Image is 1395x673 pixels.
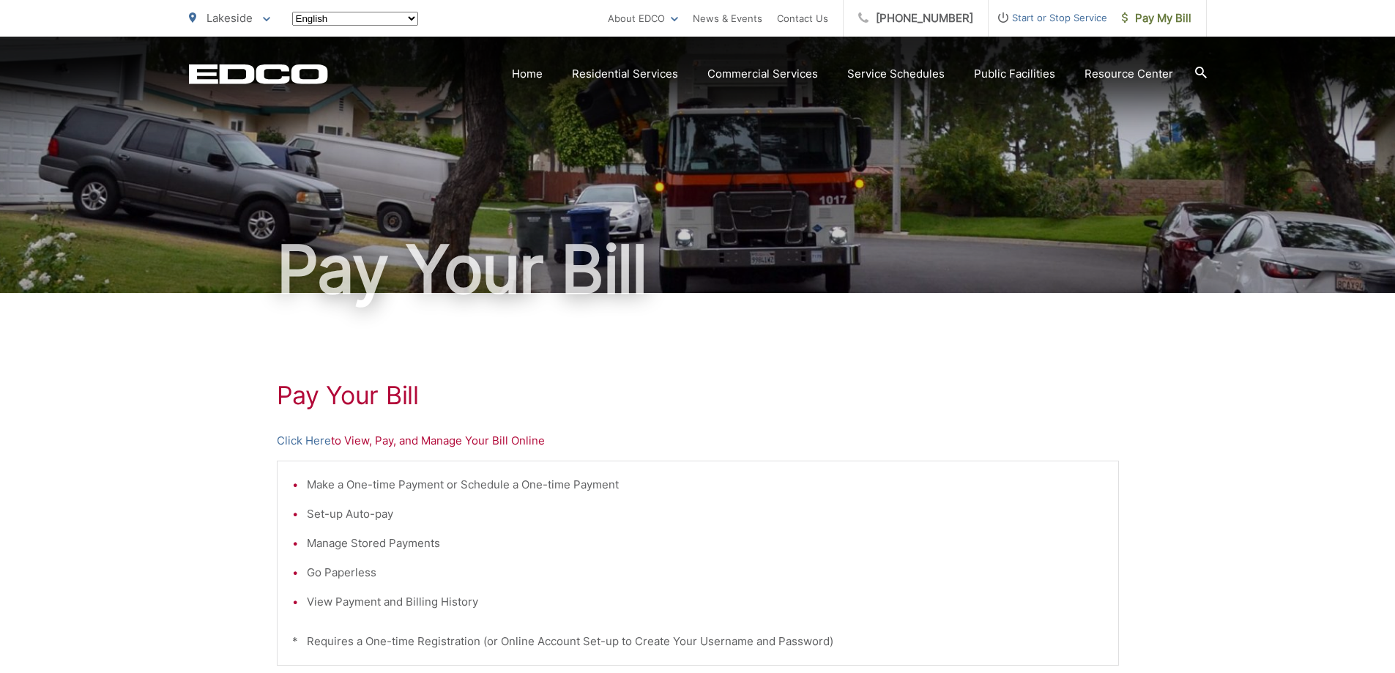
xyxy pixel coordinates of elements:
[277,432,331,450] a: Click Here
[277,432,1119,450] p: to View, Pay, and Manage Your Bill Online
[777,10,828,27] a: Contact Us
[608,10,678,27] a: About EDCO
[572,65,678,83] a: Residential Services
[307,535,1104,552] li: Manage Stored Payments
[189,233,1207,306] h1: Pay Your Bill
[512,65,543,83] a: Home
[307,564,1104,581] li: Go Paperless
[847,65,945,83] a: Service Schedules
[1122,10,1191,27] span: Pay My Bill
[292,12,418,26] select: Select a language
[207,11,253,25] span: Lakeside
[307,505,1104,523] li: Set-up Auto-pay
[277,381,1119,410] h1: Pay Your Bill
[307,476,1104,494] li: Make a One-time Payment or Schedule a One-time Payment
[974,65,1055,83] a: Public Facilities
[1085,65,1173,83] a: Resource Center
[307,593,1104,611] li: View Payment and Billing History
[189,64,328,84] a: EDCD logo. Return to the homepage.
[693,10,762,27] a: News & Events
[707,65,818,83] a: Commercial Services
[292,633,1104,650] p: * Requires a One-time Registration (or Online Account Set-up to Create Your Username and Password)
